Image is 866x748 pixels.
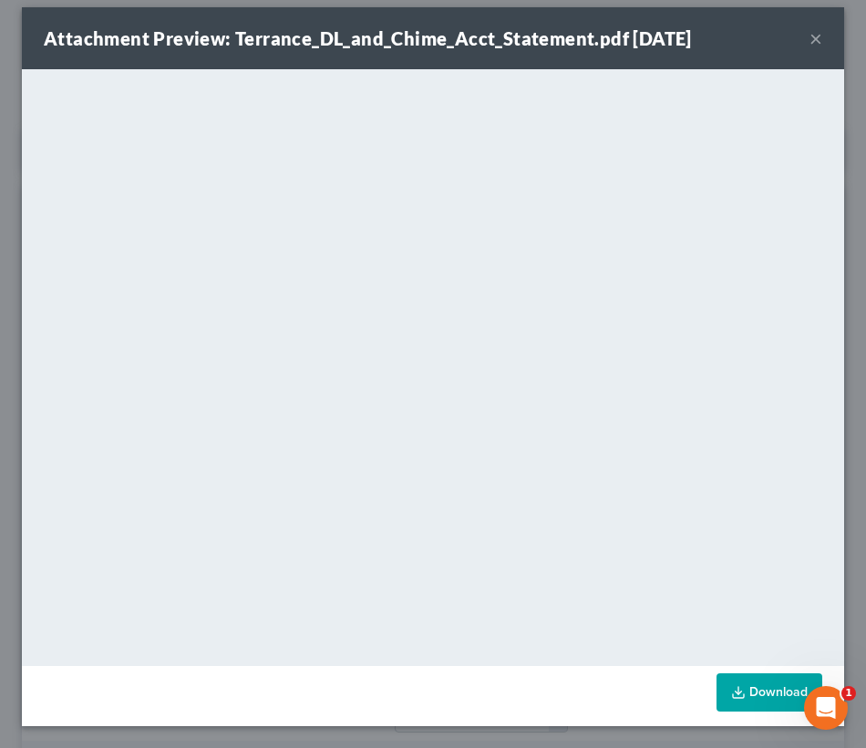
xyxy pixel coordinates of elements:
[44,27,692,49] strong: Attachment Preview: Terrance_DL_and_Chime_Acct_Statement.pdf [DATE]
[22,69,844,661] iframe: <object ng-attr-data='[URL][DOMAIN_NAME]' type='application/pdf' width='100%' height='650px'></ob...
[717,673,822,712] a: Download
[804,686,848,730] iframe: Intercom live chat
[841,686,856,701] span: 1
[809,27,822,49] button: ×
